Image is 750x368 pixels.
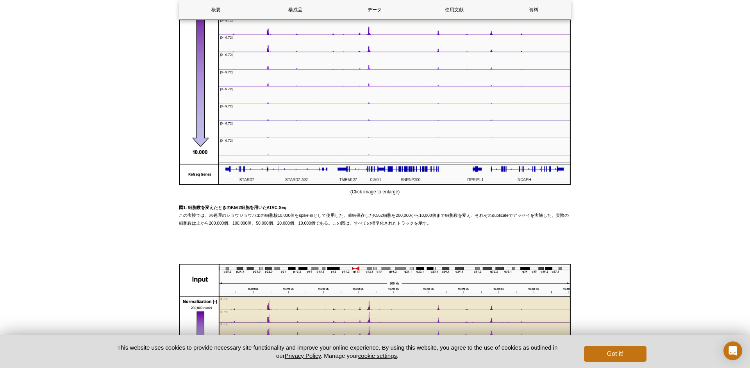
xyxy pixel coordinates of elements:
button: cookie settings [358,352,397,359]
a: 資料 [497,0,570,19]
a: 概要 [179,0,253,19]
a: 構成品 [259,0,332,19]
strong: 図1: 細胞数を変えたときのK562細胞を用いたATAC-Seq [179,205,286,210]
p: This website uses cookies to provide necessary site functionality and improve your online experie... [104,343,571,360]
a: 使用文献 [418,0,491,19]
a: Privacy Policy [285,352,321,359]
button: Got it! [584,346,646,362]
a: データ [338,0,411,19]
div: Open Intercom Messenger [723,341,742,360]
span: この実験では、未処理のショウジョウバエの細胞核10,000個をspike-inとして使用した。凍結保存したK562細胞を200,000から10,000個まで細胞数を変え、それぞれduplicat... [179,205,569,225]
